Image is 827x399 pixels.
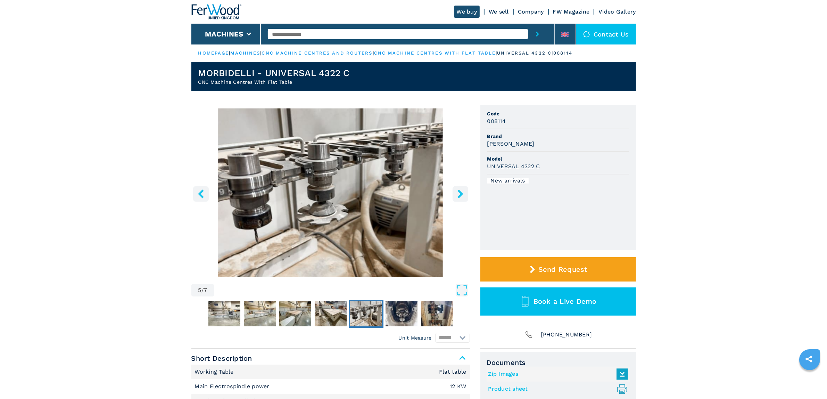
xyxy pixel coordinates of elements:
[229,50,230,56] span: |
[528,24,547,44] button: submit-button
[278,300,313,328] button: Go to Slide 3
[489,8,509,15] a: We sell
[480,287,636,316] button: Book a Live Demo
[497,50,554,56] p: universal 4322 c |
[480,257,636,282] button: Send Request
[201,287,204,293] span: /
[279,301,311,326] img: 4b57d6b78c0955ca5d26ee24d50704f3
[538,265,587,274] span: Send Request
[349,300,383,328] button: Go to Slide 5
[350,301,382,326] img: 71daec9ceab0f888bca3b8d9b181432e
[313,300,348,328] button: Go to Slide 4
[260,50,262,56] span: |
[204,287,207,293] span: 7
[198,67,350,79] h1: MORBIDELLI - UNIVERSAL 4322 C
[439,369,466,375] em: Flat table
[191,108,470,277] div: Go to Slide 5
[541,330,592,340] span: [PHONE_NUMBER]
[534,297,597,306] span: Book a Live Demo
[487,140,535,148] h3: [PERSON_NAME]
[198,287,201,293] span: 5
[487,162,540,170] h3: UNIVERSAL 4322 C
[797,368,822,394] iframe: Chat
[421,301,453,326] img: 511fb55cfbf207cc1076b524361f4bcb
[195,383,272,390] p: Main Electrospindle power
[576,24,636,44] div: Contact us
[487,155,629,162] span: Model
[487,358,630,367] span: Documents
[518,8,544,15] a: Company
[524,330,534,340] img: Phone
[191,352,470,365] span: Short Description
[262,50,373,56] a: cnc machine centres and routers
[193,186,209,202] button: left-button
[205,30,243,38] button: Machines
[373,50,374,56] span: |
[496,50,497,56] span: |
[191,4,241,19] img: Ferwood
[598,8,636,15] a: Video Gallery
[208,301,240,326] img: 39bc1d11c124690a0129da3f84202259
[244,301,276,326] img: 020ee405b0b3742aa8507a9faaa1b2d0
[487,110,629,117] span: Code
[191,300,470,328] nav: Thumbnail Navigation
[315,301,347,326] img: 36f5054a5e77763309c31e27c7e28b7d
[198,79,350,85] h2: CNC Machine Centres With Flat Table
[420,300,454,328] button: Go to Slide 7
[553,50,572,56] p: 008114
[207,300,242,328] button: Go to Slide 1
[453,186,468,202] button: right-button
[454,6,480,18] a: We buy
[242,300,277,328] button: Go to Slide 2
[487,133,629,140] span: Brand
[488,368,625,380] a: Zip Images
[487,117,506,125] h3: 008114
[384,300,419,328] button: Go to Slide 6
[399,334,432,341] em: Unit Measure
[583,31,590,38] img: Contact us
[450,384,466,389] em: 12 KW
[487,178,529,184] div: New arrivals
[216,284,468,296] button: Open Fullscreen
[386,301,417,326] img: be58a823afe169ec12b816da18aaba70
[231,50,260,56] a: machines
[374,50,496,56] a: cnc machine centres with flat table
[198,50,229,56] a: HOMEPAGE
[553,8,590,15] a: FW Magazine
[800,350,818,368] a: sharethis
[191,108,470,277] img: CNC Machine Centres With Flat Table MORBIDELLI UNIVERSAL 4322 C
[488,383,625,395] a: Product sheet
[195,368,236,376] p: Working Table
